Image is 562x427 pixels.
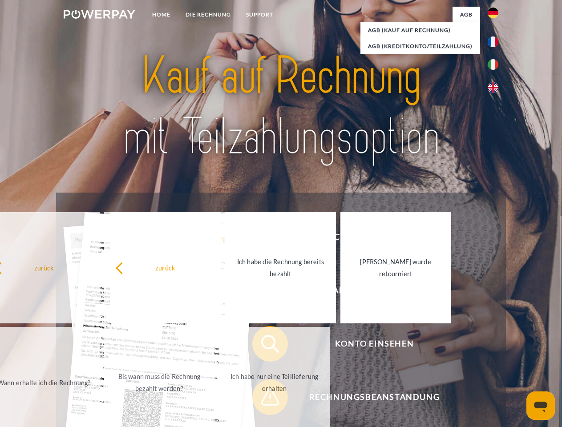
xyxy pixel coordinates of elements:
iframe: Button to launch messaging window [526,391,555,420]
a: AGB (Kauf auf Rechnung) [360,22,480,38]
div: zurück [115,262,215,274]
div: Ich habe nur eine Teillieferung erhalten [224,371,324,395]
span: Konto einsehen [265,326,483,362]
a: AGB (Kreditkonto/Teilzahlung) [360,38,480,54]
img: it [488,59,498,70]
a: Home [145,7,178,23]
button: Konto einsehen [252,326,484,362]
img: title-powerpay_de.svg [85,43,477,170]
div: Ich habe die Rechnung bereits bezahlt [230,256,331,280]
img: de [488,8,498,18]
div: Bis wann muss die Rechnung bezahlt werden? [109,371,210,395]
button: Rechnungsbeanstandung [252,379,484,415]
div: [PERSON_NAME] wurde retourniert [346,256,446,280]
a: agb [453,7,480,23]
img: en [488,82,498,93]
a: SUPPORT [239,7,281,23]
a: DIE RECHNUNG [178,7,239,23]
img: logo-powerpay-white.svg [64,10,135,19]
span: Rechnungsbeanstandung [265,379,483,415]
img: fr [488,36,498,47]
